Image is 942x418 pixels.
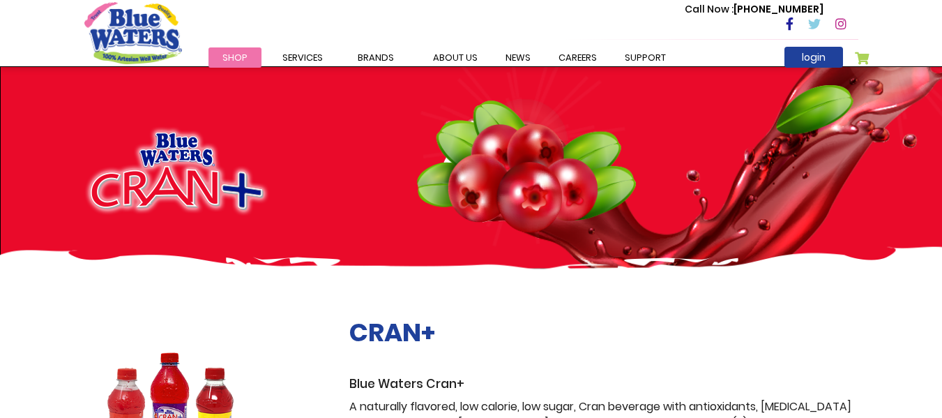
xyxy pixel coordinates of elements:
a: store logo [84,2,182,64]
a: News [492,47,545,68]
p: [PHONE_NUMBER] [685,2,823,17]
a: about us [419,47,492,68]
h2: CRAN+ [349,318,858,348]
span: Services [282,51,323,64]
span: Brands [358,51,394,64]
h3: Blue Waters Cran+ [349,377,858,391]
a: login [784,47,843,68]
a: support [611,47,680,68]
span: Shop [222,51,248,64]
a: careers [545,47,611,68]
span: Call Now : [685,2,734,16]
